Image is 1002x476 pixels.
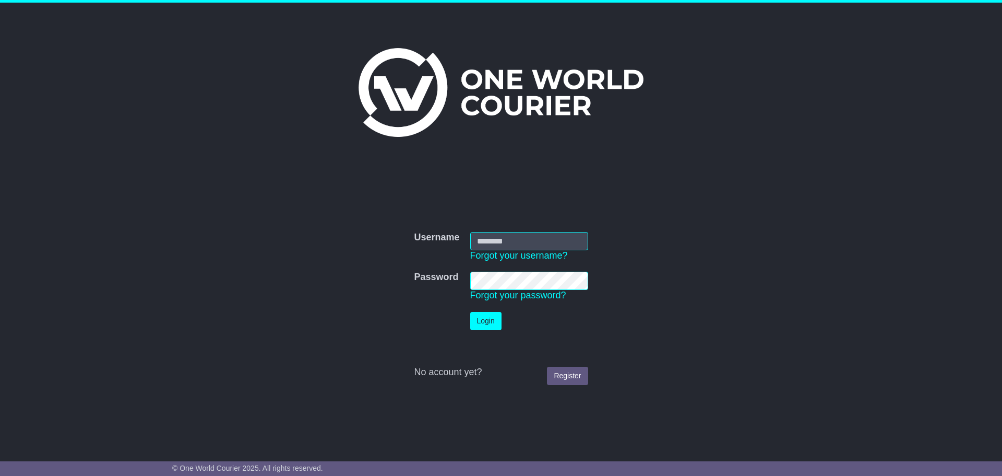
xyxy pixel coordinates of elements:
span: © One World Courier 2025. All rights reserved. [172,464,323,472]
label: Password [414,272,458,283]
button: Login [470,312,502,330]
a: Forgot your password? [470,290,566,300]
a: Register [547,367,588,385]
a: Forgot your username? [470,250,568,261]
label: Username [414,232,459,243]
img: One World [359,48,643,137]
div: No account yet? [414,367,588,378]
